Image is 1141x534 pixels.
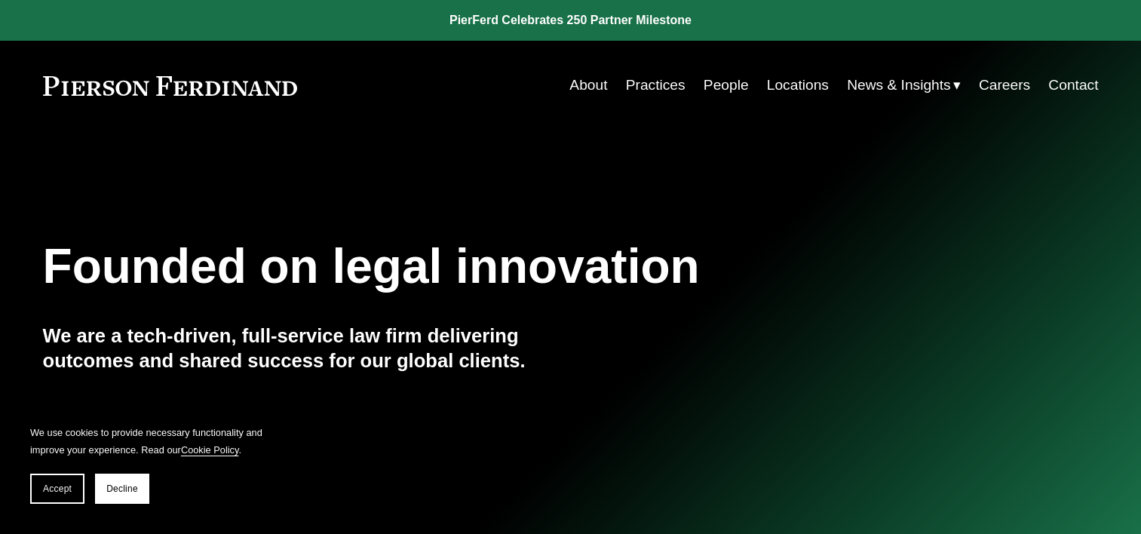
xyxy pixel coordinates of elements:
[30,474,84,504] button: Accept
[1048,71,1098,100] a: Contact
[626,71,686,100] a: Practices
[569,71,607,100] a: About
[847,72,951,99] span: News & Insights
[43,483,72,494] span: Accept
[847,71,961,100] a: folder dropdown
[979,71,1030,100] a: Careers
[767,71,829,100] a: Locations
[43,239,923,294] h1: Founded on legal innovation
[43,324,571,373] h4: We are a tech-driven, full-service law firm delivering outcomes and shared success for our global...
[704,71,749,100] a: People
[30,424,271,459] p: We use cookies to provide necessary functionality and improve your experience. Read our .
[15,409,287,519] section: Cookie banner
[106,483,138,494] span: Decline
[181,444,239,456] a: Cookie Policy
[95,474,149,504] button: Decline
